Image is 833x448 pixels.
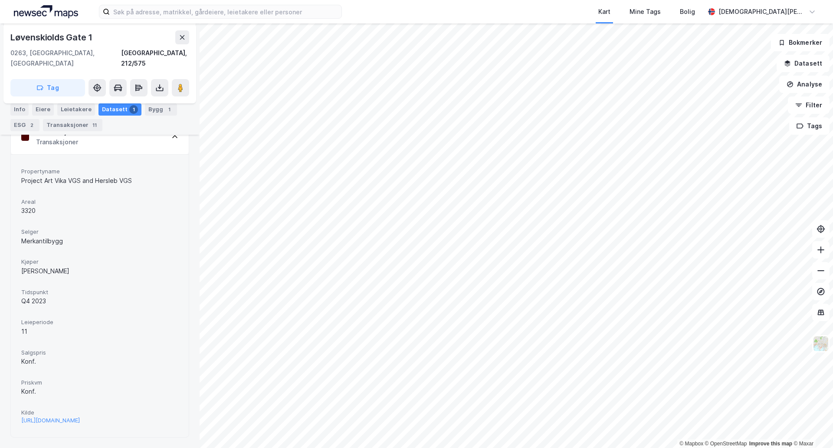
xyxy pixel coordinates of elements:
[718,7,805,17] div: [DEMOGRAPHIC_DATA][PERSON_NAME]
[790,406,833,448] iframe: Chat Widget
[21,176,178,186] div: Project Art Vika VGS and Hersleb VGS
[121,48,189,69] div: [GEOGRAPHIC_DATA], 212/575
[10,79,85,96] button: Tag
[57,103,95,116] div: Leietakere
[813,335,829,352] img: Z
[21,258,178,265] span: Kjøper
[21,356,178,367] div: Konf.
[10,48,121,69] div: 0263, [GEOGRAPHIC_DATA], [GEOGRAPHIC_DATA]
[21,326,178,337] div: 11
[598,7,610,17] div: Kart
[129,105,138,114] div: 1
[705,441,747,447] a: OpenStreetMap
[779,76,830,93] button: Analyse
[10,119,39,131] div: ESG
[790,406,833,448] div: Kontrollprogram for chat
[788,96,830,114] button: Filter
[165,105,174,114] div: 1
[10,103,29,116] div: Info
[21,168,178,175] span: Propertyname
[21,289,178,296] span: Tidspunkt
[32,103,54,116] div: Eiere
[36,137,98,147] div: Transaksjoner
[21,266,178,276] div: [PERSON_NAME]
[21,198,178,206] span: Areal
[98,103,141,116] div: Datasett
[680,7,695,17] div: Bolig
[21,417,80,424] button: [URL][DOMAIN_NAME]
[21,206,178,216] div: 3320
[145,103,177,116] div: Bygg
[749,441,792,447] a: Improve this map
[789,117,830,135] button: Tags
[27,121,36,129] div: 2
[110,5,341,18] input: Søk på adresse, matrikkel, gårdeiere, leietakere eller personer
[21,409,178,416] span: Kilde
[21,349,178,356] span: Salgspris
[21,296,178,306] div: Q4 2023
[90,121,99,129] div: 11
[21,379,178,386] span: Priskvm
[679,441,703,447] a: Mapbox
[630,7,661,17] div: Mine Tags
[777,55,830,72] button: Datasett
[21,319,178,326] span: Leieperiode
[10,30,94,44] div: Løvenskiolds Gate 1
[21,386,178,397] div: Konf.
[43,119,102,131] div: Transaksjoner
[21,236,178,246] div: Merkantilbygg
[14,5,78,18] img: logo.a4113a55bc3d86da70a041830d287a7e.svg
[21,228,178,236] span: Selger
[771,34,830,51] button: Bokmerker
